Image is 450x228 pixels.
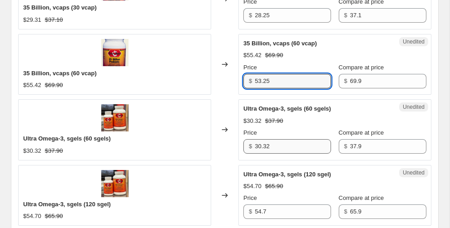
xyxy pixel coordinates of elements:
[243,40,317,47] span: 35 Billion, vcaps (60 vcap)
[249,143,252,150] span: $
[45,146,63,155] strike: $37.90
[403,169,425,176] span: Unedited
[23,135,111,142] span: Ultra Omega-3, sgels (60 sgels)
[243,182,262,191] div: $54.70
[243,129,257,136] span: Price
[23,146,41,155] div: $30.32
[249,208,252,215] span: $
[23,4,97,11] span: 35 Billion, vcaps (30 vcap)
[403,38,425,45] span: Unedited
[344,12,347,19] span: $
[23,212,41,221] div: $54.70
[45,81,63,90] strike: $69.90
[265,116,283,126] strike: $37.90
[243,116,262,126] div: $30.32
[344,208,347,215] span: $
[243,194,257,201] span: Price
[101,39,129,66] img: 6562_35_Billion_80x.png
[45,15,63,24] strike: $37.10
[265,51,283,60] strike: $69.90
[339,64,384,71] span: Compare at price
[344,143,347,150] span: $
[265,182,283,191] strike: $65.90
[23,201,111,208] span: Ultra Omega-3, sgels (120 sgel)
[403,103,425,111] span: Unedited
[101,170,129,197] img: UltraOmegaBoth_80x.jpg
[243,51,262,60] div: $55.42
[243,64,257,71] span: Price
[23,15,41,24] div: $29.31
[45,212,63,221] strike: $65.90
[243,171,331,178] span: Ultra Omega-3, sgels (120 sgel)
[339,129,384,136] span: Compare at price
[101,104,129,131] img: UltraOmegaBoth_80x.jpg
[243,105,331,112] span: Ultra Omega-3, sgels (60 sgels)
[23,81,41,90] div: $55.42
[249,78,252,84] span: $
[249,12,252,19] span: $
[339,194,384,201] span: Compare at price
[23,70,97,77] span: 35 Billion, vcaps (60 vcap)
[344,78,347,84] span: $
